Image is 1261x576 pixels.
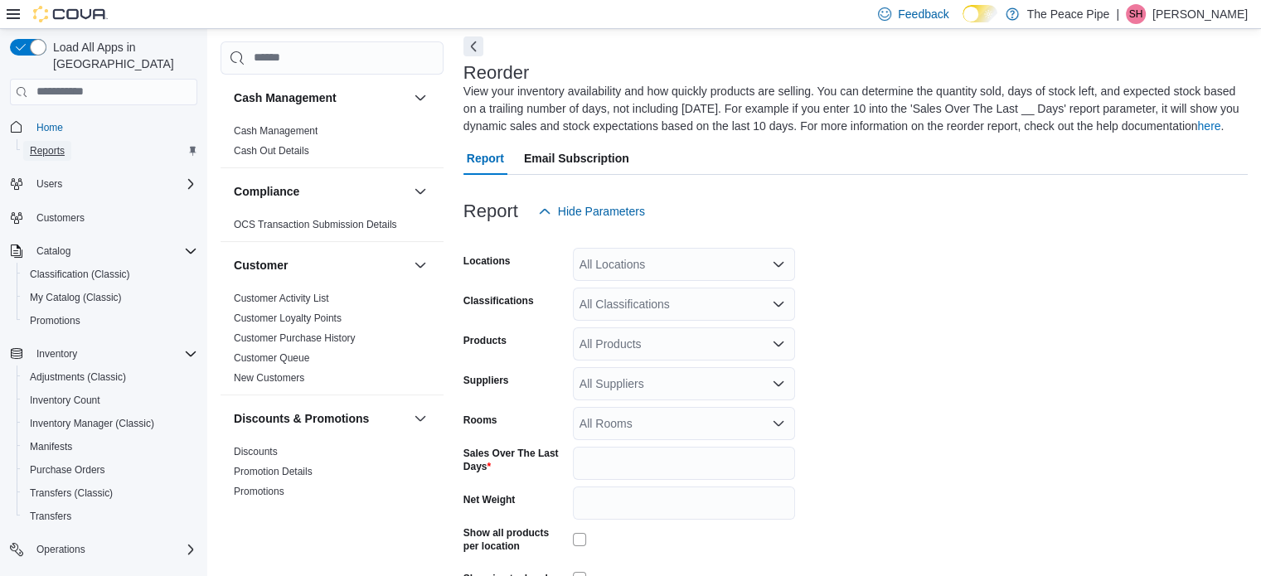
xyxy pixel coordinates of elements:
button: Open list of options [772,417,785,430]
a: Customer Loyalty Points [234,312,342,324]
span: My Catalog (Classic) [23,288,197,307]
button: Cash Management [234,90,407,106]
span: Customers [30,207,197,228]
span: Customer Purchase History [234,332,356,345]
span: Manifests [30,440,72,453]
h3: Report [463,201,518,221]
button: Transfers (Classic) [17,482,204,505]
a: Transfers [23,506,78,526]
button: Compliance [410,182,430,201]
a: Manifests [23,437,79,457]
span: Discounts [234,445,278,458]
h3: Discounts & Promotions [234,410,369,427]
span: New Customers [234,371,304,385]
span: Adjustments (Classic) [30,370,126,384]
button: Promotions [17,309,204,332]
span: Inventory Manager (Classic) [30,417,154,430]
button: Next [463,36,483,56]
a: Inventory Manager (Classic) [23,414,161,433]
span: Inventory [30,344,197,364]
span: Inventory [36,347,77,361]
span: SH [1129,4,1143,24]
button: Customers [3,206,204,230]
span: Feedback [898,6,948,22]
div: Sarah Hatch [1126,4,1146,24]
button: Customer [234,257,407,273]
h3: Compliance [234,183,299,200]
button: Operations [30,540,92,559]
label: Show all products per location [463,526,566,553]
span: Transfers [30,510,71,523]
span: Home [30,117,197,138]
p: [PERSON_NAME] [1152,4,1248,24]
span: Cash Out Details [234,144,309,157]
div: Cash Management [221,121,444,167]
a: New Customers [234,372,304,384]
a: Adjustments (Classic) [23,367,133,387]
a: Customers [30,208,91,228]
a: here [1197,119,1220,133]
span: Catalog [30,241,197,261]
span: Classification (Classic) [23,264,197,284]
div: Discounts & Promotions [221,442,444,508]
span: Home [36,121,63,134]
a: Classification (Classic) [23,264,137,284]
span: Transfers [23,506,197,526]
button: Inventory [3,342,204,365]
div: Customer [221,288,444,394]
span: Operations [30,540,197,559]
label: Sales Over The Last Days [463,447,566,473]
div: View your inventory availability and how quickly products are selling. You can determine the quan... [463,83,1239,135]
p: The Peace Pipe [1027,4,1110,24]
h3: Reorder [463,63,529,83]
span: Customer Queue [234,351,309,365]
input: Dark Mode [963,5,997,22]
button: Inventory [30,344,84,364]
span: OCS Transaction Submission Details [234,218,397,231]
span: Users [36,177,62,191]
a: Customer Purchase History [234,332,356,344]
span: Promotions [30,314,80,327]
a: Discounts [234,446,278,457]
label: Net Weight [463,493,515,506]
span: Operations [36,543,85,556]
h3: Cash Management [234,90,337,106]
button: Classification (Classic) [17,263,204,286]
label: Locations [463,254,511,268]
span: Inventory Manager (Classic) [23,414,197,433]
span: Promotions [23,311,197,331]
button: Inventory Count [17,389,204,412]
span: Inventory Count [30,394,100,407]
span: My Catalog (Classic) [30,291,122,304]
span: Load All Apps in [GEOGRAPHIC_DATA] [46,39,197,72]
span: Transfers (Classic) [23,483,197,503]
button: Reports [17,139,204,162]
h3: Customer [234,257,288,273]
span: Classification (Classic) [30,268,130,281]
a: OCS Transaction Submission Details [234,219,397,230]
span: Hide Parameters [558,203,645,220]
span: Purchase Orders [23,460,197,480]
span: Users [30,174,197,194]
button: Adjustments (Classic) [17,365,204,389]
label: Products [463,334,507,347]
a: Promotions [234,486,284,497]
button: Compliance [234,183,407,200]
span: Cash Management [234,124,318,138]
a: Transfers (Classic) [23,483,119,503]
button: Manifests [17,435,204,458]
button: Users [3,172,204,196]
button: Customer [410,255,430,275]
a: Cash Out Details [234,145,309,157]
span: Customers [36,211,85,225]
div: Compliance [221,215,444,241]
span: Purchase Orders [30,463,105,477]
a: Home [30,118,70,138]
button: Cash Management [410,88,430,108]
button: Operations [3,538,204,561]
button: Open list of options [772,298,785,311]
button: Open list of options [772,337,785,351]
span: Catalog [36,244,70,258]
span: Inventory Count [23,390,197,410]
